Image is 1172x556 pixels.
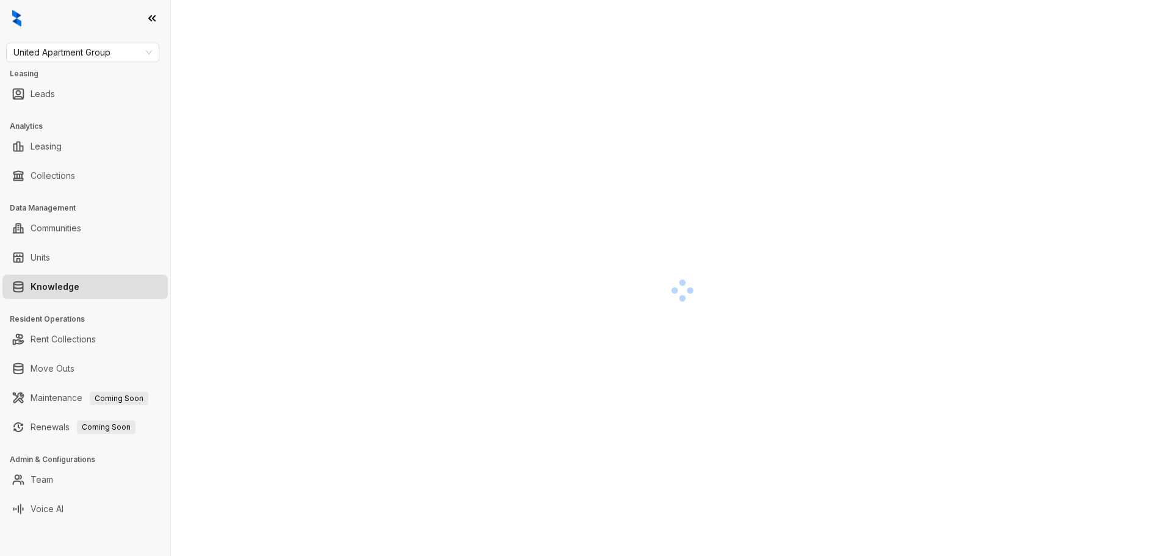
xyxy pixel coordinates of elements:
a: Leads [31,82,55,106]
h3: Analytics [10,121,170,132]
li: Knowledge [2,275,168,299]
a: Knowledge [31,275,79,299]
a: Units [31,245,50,270]
h3: Resident Operations [10,314,170,325]
span: Coming Soon [77,421,136,434]
span: Coming Soon [90,392,148,405]
a: Communities [31,216,81,240]
a: Collections [31,164,75,188]
a: Rent Collections [31,327,96,352]
a: Voice AI [31,497,63,521]
li: Maintenance [2,386,168,410]
li: Renewals [2,415,168,439]
li: Voice AI [2,497,168,521]
li: Move Outs [2,356,168,381]
a: Team [31,468,53,492]
span: United Apartment Group [13,43,152,62]
li: Leads [2,82,168,106]
li: Team [2,468,168,492]
img: logo [12,10,21,27]
a: RenewalsComing Soon [31,415,136,439]
li: Leasing [2,134,168,159]
h3: Admin & Configurations [10,454,170,465]
h3: Leasing [10,68,170,79]
li: Rent Collections [2,327,168,352]
a: Move Outs [31,356,74,381]
li: Units [2,245,168,270]
a: Leasing [31,134,62,159]
h3: Data Management [10,203,170,214]
li: Communities [2,216,168,240]
li: Collections [2,164,168,188]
